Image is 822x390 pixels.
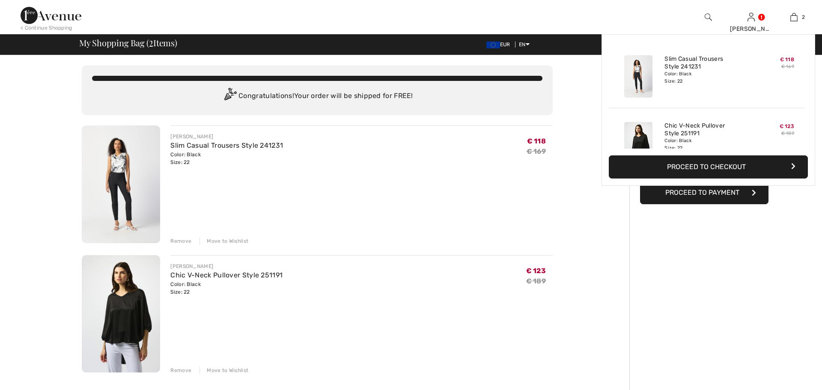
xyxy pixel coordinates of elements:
[640,181,768,204] button: Proceed to Payment
[781,64,795,69] s: € 169
[527,137,546,145] span: € 118
[773,12,815,22] a: 2
[21,7,81,24] img: 1ère Avenue
[170,141,283,149] a: Slim Casual Trousers Style 241231
[170,262,283,270] div: [PERSON_NAME]
[170,280,283,296] div: Color: Black Size: 22
[526,267,546,275] span: € 123
[664,137,749,151] div: Color: Black Size: 22
[170,271,283,279] a: Chic V-Neck Pullover Style 251191
[170,151,283,166] div: Color: Black Size: 22
[79,39,177,47] span: My Shopping Bag ( Items)
[664,55,749,71] a: Slim Casual Trousers Style 241231
[802,13,805,21] span: 2
[781,131,795,136] s: € 189
[624,55,652,98] img: Slim Casual Trousers Style 241231
[609,155,808,179] button: Proceed to Checkout
[527,147,546,155] s: € 169
[92,88,542,105] div: Congratulations! Your order will be shipped for FREE!
[200,366,248,374] div: Move to Wishlist
[82,125,160,243] img: Slim Casual Trousers Style 241231
[748,13,755,21] a: Sign In
[664,71,749,84] div: Color: Black Size: 22
[149,36,153,48] span: 2
[624,122,652,164] img: Chic V-Neck Pullover Style 251191
[519,42,530,48] span: EN
[170,237,191,245] div: Remove
[82,255,160,373] img: Chic V-Neck Pullover Style 251191
[21,24,72,32] div: < Continue Shopping
[526,277,546,285] s: € 189
[705,12,712,22] img: search the website
[170,366,191,374] div: Remove
[748,12,755,22] img: My Info
[200,237,248,245] div: Move to Wishlist
[486,42,514,48] span: EUR
[790,12,798,22] img: My Bag
[665,188,739,196] span: Proceed to Payment
[221,88,238,105] img: Congratulation2.svg
[170,133,283,140] div: [PERSON_NAME]
[780,57,795,63] span: € 118
[730,24,772,33] div: [PERSON_NAME]
[486,42,500,48] img: Euro
[664,122,749,137] a: Chic V-Neck Pullover Style 251191
[780,123,795,129] span: € 123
